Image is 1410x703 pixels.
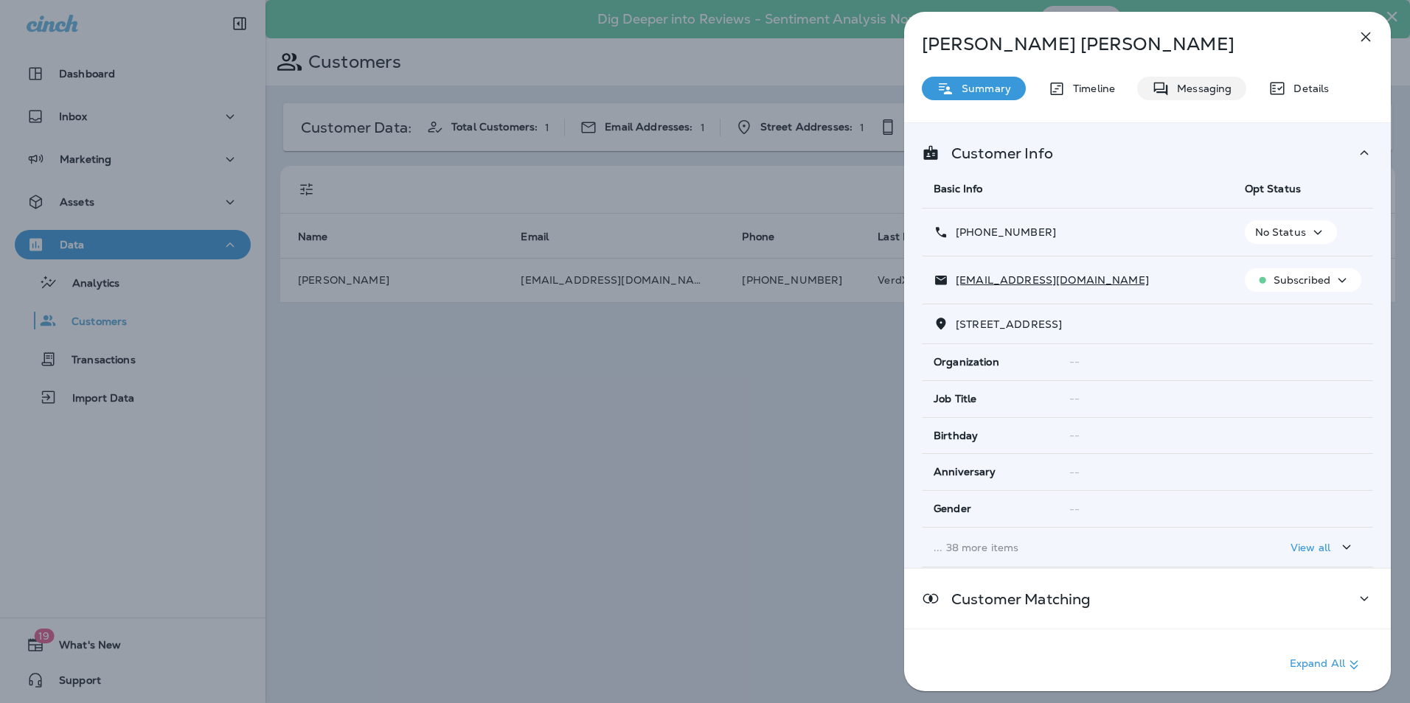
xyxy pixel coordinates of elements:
[934,393,976,405] span: Job Title
[934,466,996,478] span: Anniversary
[1255,226,1306,238] p: No Status
[948,274,1149,286] p: [EMAIL_ADDRESS][DOMAIN_NAME]
[1291,542,1330,553] p: View all
[1170,83,1232,94] p: Messaging
[940,147,1053,159] p: Customer Info
[954,83,1011,94] p: Summary
[1285,534,1361,561] button: View all
[934,356,999,368] span: Organization
[940,593,1091,605] p: Customer Matching
[1066,83,1115,94] p: Timeline
[1069,355,1080,368] span: --
[1284,651,1369,678] button: Expand All
[1069,503,1080,516] span: --
[934,542,1221,553] p: ... 38 more items
[1274,274,1330,286] p: Subscribed
[1245,220,1337,244] button: No Status
[1286,83,1329,94] p: Details
[1290,656,1363,674] p: Expand All
[1069,392,1080,405] span: --
[1245,268,1361,292] button: Subscribed
[934,503,971,515] span: Gender
[956,318,1062,331] span: [STREET_ADDRESS]
[934,430,978,442] span: Birthday
[1245,182,1301,195] span: Opt Status
[948,226,1056,238] p: [PHONE_NUMBER]
[934,182,982,195] span: Basic Info
[922,34,1324,55] p: [PERSON_NAME] [PERSON_NAME]
[1069,466,1080,479] span: --
[1069,429,1080,442] span: --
